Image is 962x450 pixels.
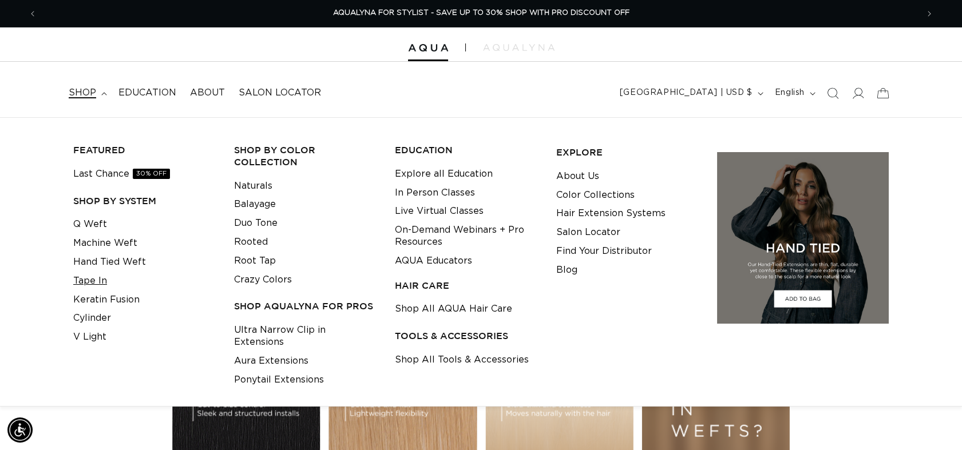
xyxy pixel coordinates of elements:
[556,204,666,223] a: Hair Extension Systems
[395,202,484,221] a: Live Virtual Classes
[69,87,96,99] span: shop
[234,214,278,233] a: Duo Tone
[234,270,292,289] a: Crazy Colors
[395,165,493,184] a: Explore all Education
[62,80,112,106] summary: shop
[73,328,106,347] a: V Light
[190,87,225,99] span: About
[395,252,472,270] a: AQUA Educators
[239,87,321,99] span: Salon Locator
[234,144,377,168] h3: Shop by Color Collection
[820,81,845,106] summary: Search
[20,3,45,25] button: Previous announcement
[234,233,268,252] a: Rooted
[118,87,176,99] span: Education
[112,80,183,106] a: Education
[395,300,512,318] a: Shop All AQUA Hair Care
[613,82,768,104] button: [GEOGRAPHIC_DATA] | USD $
[73,215,107,234] a: Q Weft
[73,272,107,290] a: Tape In
[234,195,276,214] a: Balayage
[73,309,111,328] a: Cylinder
[556,223,620,242] a: Salon Locator
[234,177,272,196] a: Naturals
[556,146,699,158] h3: EXPLORE
[73,290,140,309] a: Keratin Fusion
[183,80,232,106] a: About
[395,144,538,156] h3: EDUCATION
[73,253,146,272] a: Hand Tied Weft
[234,352,308,371] a: Aura Extensions
[234,252,276,270] a: Root Tap
[395,351,529,369] a: Shop All Tools & Accessories
[395,184,475,202] a: In Person Classes
[483,44,555,51] img: aqualyna.com
[73,165,170,184] a: Last Chance30% OFF
[333,9,630,17] span: AQUALYNA FOR STYLIST - SAVE UP TO 30% SHOP WITH PRO DISCOUNT OFF
[234,300,377,312] h3: Shop AquaLyna for Pros
[234,321,377,352] a: Ultra Narrow Clip in Extensions
[556,186,635,205] a: Color Collections
[133,169,170,179] span: 30% OFF
[395,280,538,292] h3: HAIR CARE
[232,80,328,106] a: Salon Locator
[73,234,137,253] a: Machine Weft
[234,371,324,389] a: Ponytail Extensions
[556,242,652,261] a: Find Your Distributor
[775,87,805,99] span: English
[620,87,753,99] span: [GEOGRAPHIC_DATA] | USD $
[917,3,942,25] button: Next announcement
[395,221,538,252] a: On-Demand Webinars + Pro Resources
[556,167,599,186] a: About Us
[556,261,577,280] a: Blog
[7,417,33,443] div: Accessibility Menu
[768,82,820,104] button: English
[395,330,538,342] h3: TOOLS & ACCESSORIES
[73,195,216,207] h3: SHOP BY SYSTEM
[73,144,216,156] h3: FEATURED
[408,44,448,52] img: Aqua Hair Extensions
